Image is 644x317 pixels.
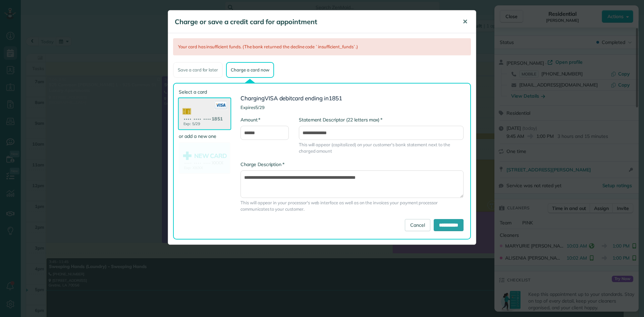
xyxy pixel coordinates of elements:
label: Charge Description [240,161,284,168]
span: This will appear (capitalized) on your customer's bank statement next to the charged amount [299,142,464,154]
h3: Charging card ending in [240,95,464,102]
div: Your card has insufficient funds. (The bank returned the decline code `insufficient_funds`.) [173,38,471,55]
span: 5/29 [255,105,265,110]
span: debit [279,95,292,102]
label: Amount [240,116,260,123]
h5: Charge or save a credit card for appointment [175,17,453,27]
div: Charge a card now [226,62,274,78]
span: ✕ [463,18,468,25]
span: This will appear in your processor's web interface as well as on the invoices your payment proces... [240,200,464,212]
label: Statement Descriptor (22 letters max) [299,116,382,123]
label: Select a card [179,89,230,95]
div: Save a card for later [173,62,223,78]
h4: Expires [240,105,464,110]
span: VISA [265,95,278,102]
a: Cancel [405,219,430,231]
span: 1851 [329,95,342,102]
label: or add a new one [179,133,230,140]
